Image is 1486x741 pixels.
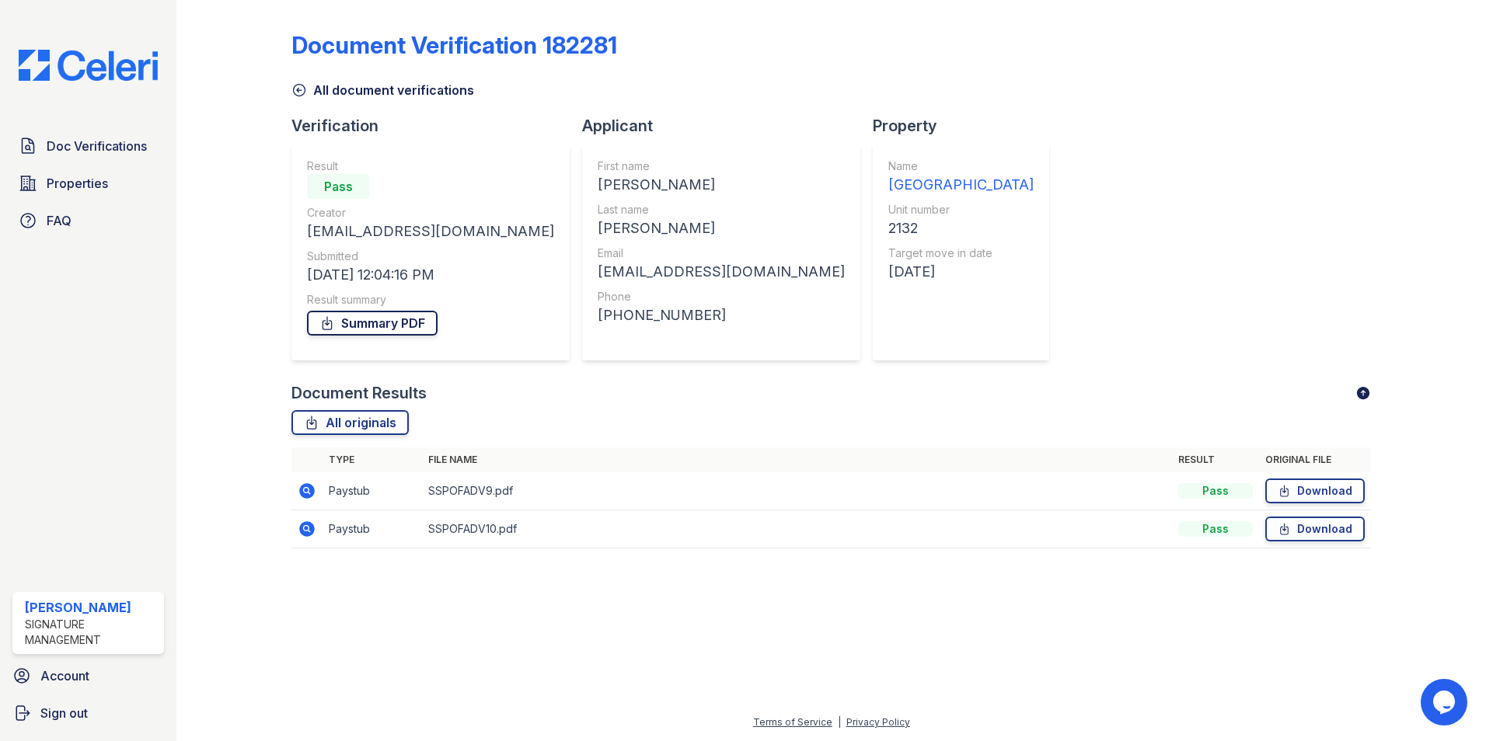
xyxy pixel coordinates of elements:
a: Privacy Policy [846,716,910,728]
span: Doc Verifications [47,137,147,155]
div: Document Verification 182281 [291,31,617,59]
div: Name [888,158,1034,174]
a: Name [GEOGRAPHIC_DATA] [888,158,1034,196]
td: Paystub [323,510,422,548]
div: Result summary [307,292,554,308]
a: Terms of Service [753,716,832,728]
div: Applicant [582,115,873,137]
div: Pass [307,174,369,199]
div: [PERSON_NAME] [598,217,845,239]
a: Account [6,660,170,691]
a: Download [1265,517,1365,541]
span: Account [40,666,89,685]
div: [DATE] [888,261,1034,283]
div: Phone [598,289,845,304]
th: File name [422,447,1172,472]
img: CE_Logo_Blue-a8612792a0a2168367f1c8372b55b34899dd931a85d93a1a3d3e32e68fde9ad4.png [6,50,170,81]
a: Summary PDF [307,311,438,336]
th: Result [1172,447,1259,472]
td: Paystub [323,472,422,510]
div: Creator [307,205,554,221]
a: All document verifications [291,81,474,99]
div: Pass [1178,521,1253,537]
div: Document Results [291,382,427,404]
div: [EMAIL_ADDRESS][DOMAIN_NAME] [307,221,554,242]
div: [PERSON_NAME] [25,598,158,617]
div: Target move in date [888,245,1034,261]
div: Signature Management [25,617,158,648]
div: Email [598,245,845,261]
a: Doc Verifications [12,130,164,162]
div: [PHONE_NUMBER] [598,304,845,326]
div: [PERSON_NAME] [598,174,845,196]
span: Sign out [40,704,88,722]
iframe: chat widget [1421,679,1470,725]
div: [GEOGRAPHIC_DATA] [888,174,1034,196]
div: Submitted [307,249,554,264]
a: Sign out [6,698,170,729]
div: Verification [291,115,582,137]
td: SSPOFADV10.pdf [422,510,1172,548]
div: | [838,716,841,728]
a: FAQ [12,205,164,236]
a: Properties [12,168,164,199]
th: Original file [1259,447,1371,472]
td: SSPOFADV9.pdf [422,472,1172,510]
span: Properties [47,174,108,193]
a: Download [1265,478,1365,503]
span: FAQ [47,211,72,230]
div: Last name [598,202,845,217]
div: First name [598,158,845,174]
div: Pass [1178,483,1253,499]
div: [EMAIL_ADDRESS][DOMAIN_NAME] [598,261,845,283]
div: 2132 [888,217,1034,239]
div: Unit number [888,202,1034,217]
div: Property [873,115,1062,137]
a: All originals [291,410,409,435]
th: Type [323,447,422,472]
div: Result [307,158,554,174]
div: [DATE] 12:04:16 PM [307,264,554,286]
